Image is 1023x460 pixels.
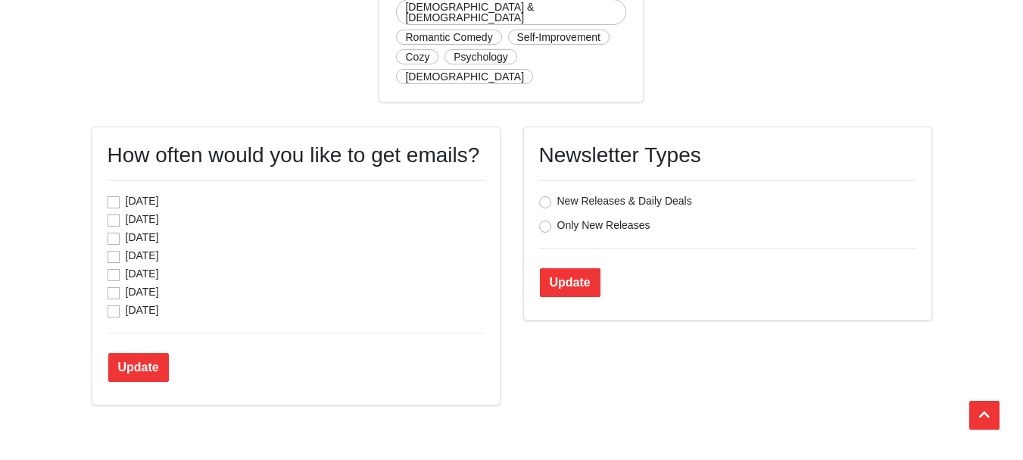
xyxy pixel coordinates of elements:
input: Update [108,353,169,382]
label: [DATE] [126,230,159,245]
label: [DATE] [126,211,159,227]
label: [DATE] [126,248,159,263]
a: Self-Improvement [508,30,610,45]
input: Update [540,268,600,297]
a: Cozy [396,49,438,64]
h4: Newsletter Types [539,142,916,168]
label: [DATE] [126,193,159,208]
label: Only New Releases [557,217,650,233]
label: [DATE] [126,284,159,299]
label: [DATE] [126,266,159,281]
button: Scroll Top [969,401,1000,430]
h4: How often would you like to get emails? [108,142,485,168]
a: [DEMOGRAPHIC_DATA] [396,69,533,84]
a: Romantic Comedy [396,30,501,45]
label: New Releases & Daily Deals [557,193,692,208]
label: [DATE] [126,302,159,318]
a: Psychology [444,49,517,64]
